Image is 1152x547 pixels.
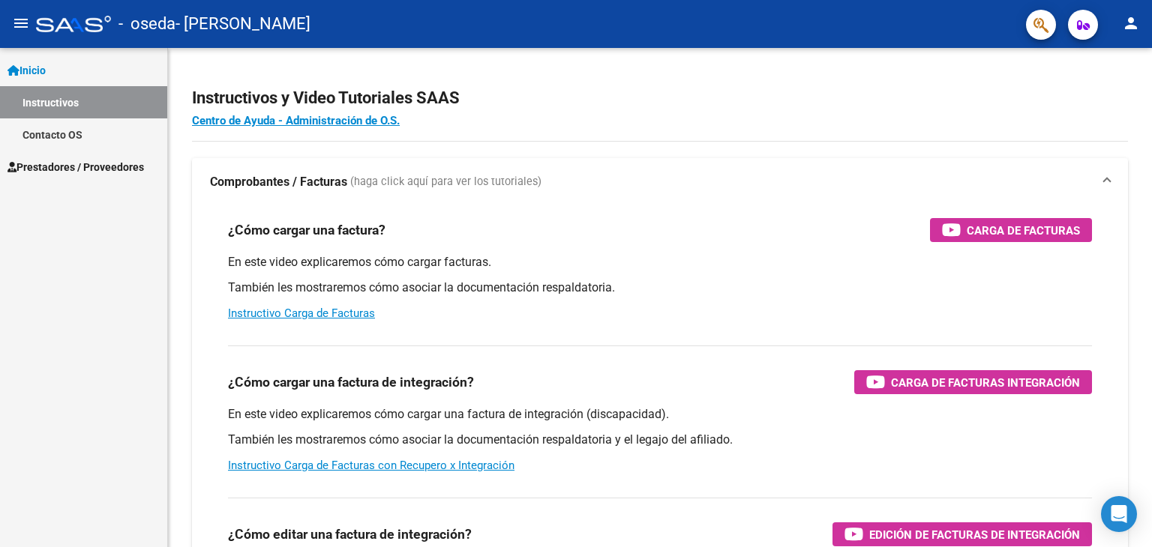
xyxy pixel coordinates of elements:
[228,220,385,241] h3: ¿Cómo cargar una factura?
[7,159,144,175] span: Prestadores / Proveedores
[210,174,347,190] strong: Comprobantes / Facturas
[869,525,1080,544] span: Edición de Facturas de integración
[891,373,1080,392] span: Carga de Facturas Integración
[118,7,175,40] span: - oseda
[228,432,1092,448] p: También les mostraremos cómo asociar la documentación respaldatoria y el legajo del afiliado.
[7,62,46,79] span: Inicio
[832,522,1092,546] button: Edición de Facturas de integración
[228,306,375,320] a: Instructivo Carga de Facturas
[228,406,1092,423] p: En este video explicaremos cómo cargar una factura de integración (discapacidad).
[228,254,1092,271] p: En este video explicaremos cómo cargar facturas.
[228,459,514,472] a: Instructivo Carga de Facturas con Recupero x Integración
[854,370,1092,394] button: Carga de Facturas Integración
[1101,496,1137,532] div: Open Intercom Messenger
[175,7,310,40] span: - [PERSON_NAME]
[12,14,30,32] mat-icon: menu
[350,174,541,190] span: (haga click aquí para ver los tutoriales)
[930,218,1092,242] button: Carga de Facturas
[1122,14,1140,32] mat-icon: person
[192,158,1128,206] mat-expansion-panel-header: Comprobantes / Facturas (haga click aquí para ver los tutoriales)
[192,114,400,127] a: Centro de Ayuda - Administración de O.S.
[967,221,1080,240] span: Carga de Facturas
[192,84,1128,112] h2: Instructivos y Video Tutoriales SAAS
[228,524,472,545] h3: ¿Cómo editar una factura de integración?
[228,279,1092,296] p: También les mostraremos cómo asociar la documentación respaldatoria.
[228,372,474,393] h3: ¿Cómo cargar una factura de integración?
